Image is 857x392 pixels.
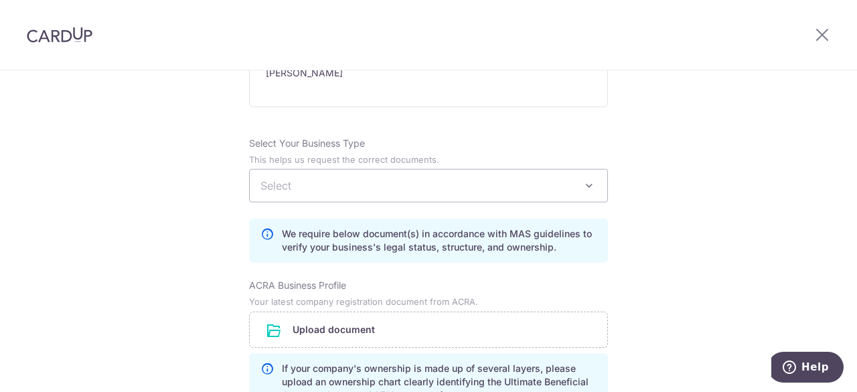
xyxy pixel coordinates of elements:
[249,279,346,292] label: ACRA Business Profile
[249,312,608,348] div: Upload document
[282,227,597,254] p: We require below document(s) in accordance with MAS guidelines to verify your business's legal st...
[771,352,844,385] iframe: Opens a widget where you can find more information
[249,137,365,150] label: Select Your Business Type
[27,27,92,43] img: CardUp
[249,155,439,165] small: This helps us request the correct documents.
[260,179,291,192] span: Select
[249,297,478,307] small: Your latest company registration document from ACRA.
